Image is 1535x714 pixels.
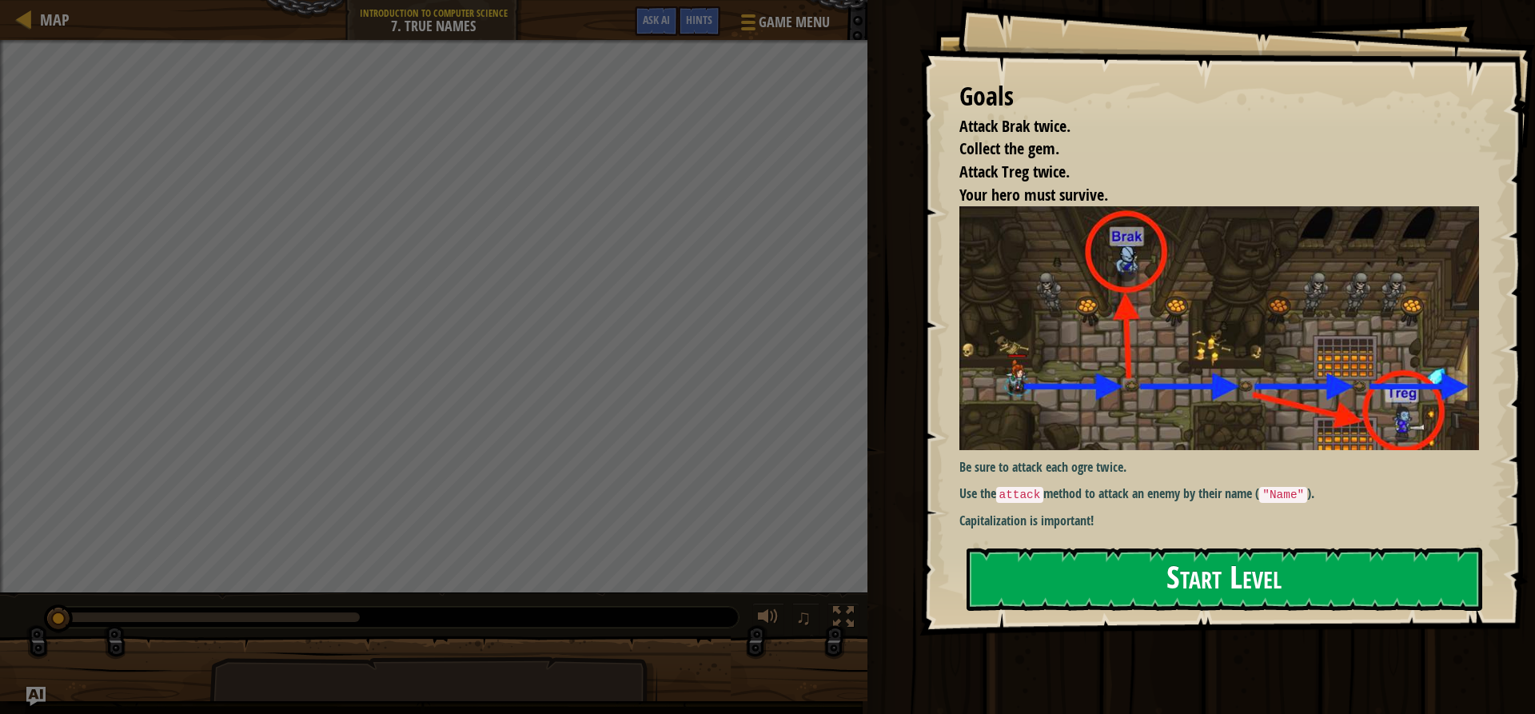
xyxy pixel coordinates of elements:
li: Attack Treg twice. [939,161,1475,184]
span: Attack Brak twice. [959,115,1071,137]
button: Start Level [967,548,1482,611]
img: True names [959,206,1491,450]
button: Toggle fullscreen [827,603,859,636]
span: Map [40,9,70,30]
span: Game Menu [759,12,830,33]
span: Ask AI [643,12,670,27]
code: "Name" [1259,487,1307,503]
code: attack [996,487,1044,503]
li: Attack Brak twice. [939,115,1475,138]
button: Ask AI [26,687,46,706]
button: Ask AI [635,6,678,36]
span: Collect the gem. [959,138,1059,159]
span: ♫ [795,605,811,629]
li: Your hero must survive. [939,184,1475,207]
button: Adjust volume [752,603,784,636]
li: Collect the gem. [939,138,1475,161]
p: Use the method to attack an enemy by their name ( ). [959,485,1491,504]
button: Game Menu [728,6,839,44]
span: Attack Treg twice. [959,161,1070,182]
div: Goals [959,78,1479,115]
span: Hints [686,12,712,27]
a: Map [32,9,70,30]
p: Be sure to attack each ogre twice. [959,458,1491,477]
p: Capitalization is important! [959,512,1491,530]
button: ♫ [792,603,819,636]
span: Your hero must survive. [959,184,1108,205]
